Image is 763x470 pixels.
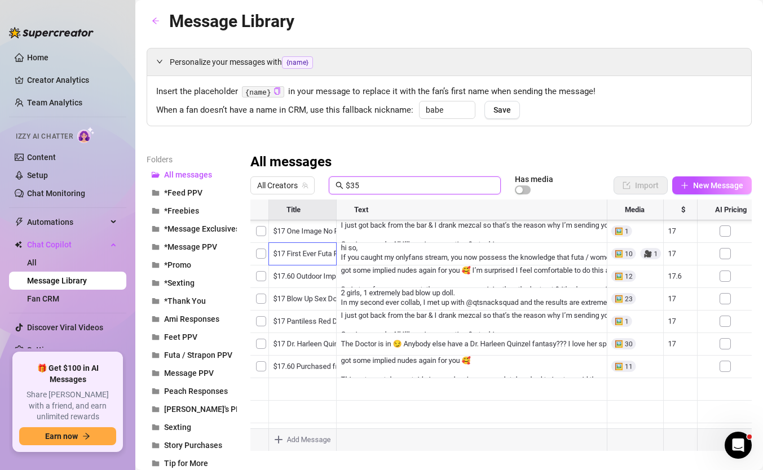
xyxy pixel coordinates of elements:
[147,436,237,454] button: Story Purchases
[164,387,228,396] span: Peach Responses
[164,423,191,432] span: Sexting
[15,241,22,249] img: Chat Copilot
[27,171,48,180] a: Setup
[164,260,191,269] span: *Promo
[152,17,160,25] span: arrow-left
[614,176,668,194] button: Import
[515,176,553,183] article: Has media
[152,315,160,323] span: folder
[152,351,160,359] span: folder
[152,279,160,287] span: folder
[152,189,160,197] span: folder
[147,238,237,256] button: *Message PPV
[164,351,232,360] span: Futa / Strapon PPV
[274,87,281,95] span: copy
[147,256,237,274] button: *Promo
[27,153,56,162] a: Content
[147,48,751,76] div: Personalize your messages with{name}
[164,314,219,323] span: Ami Responses
[164,296,206,305] span: *Thank You
[9,27,94,38] img: logo-BBDzfeDw.svg
[152,333,160,341] span: folder
[152,369,160,377] span: folder
[152,405,160,413] span: folder
[169,8,294,34] article: Message Library
[82,432,90,440] span: arrow-right
[147,274,237,292] button: *Sexting
[346,179,494,192] input: Search messages
[164,459,208,468] span: Tip for More
[147,292,237,310] button: *Thank You
[15,218,24,227] span: thunderbolt
[27,189,85,198] a: Chat Monitoring
[164,278,195,287] span: *Sexting
[27,276,87,285] a: Message Library
[19,363,116,385] span: 🎁 Get $100 in AI Messages
[147,184,237,202] button: *Feed PPV
[27,71,117,89] a: Creator Analytics
[152,243,160,251] span: folder
[147,153,237,166] article: Folders
[336,181,343,189] span: search
[147,400,237,418] button: [PERSON_NAME]'s PPV Messages
[147,310,237,328] button: Ami Responses
[156,58,163,65] span: expanded
[152,441,160,449] span: folder
[152,171,160,179] span: folder-open
[147,364,237,382] button: Message PPV
[152,459,160,467] span: folder
[152,225,160,233] span: folder
[27,323,103,332] a: Discover Viral Videos
[257,177,308,194] span: All Creators
[302,182,308,189] span: team
[16,131,73,142] span: Izzy AI Chatter
[27,213,107,231] span: Automations
[27,53,48,62] a: Home
[77,127,95,143] img: AI Chatter
[19,389,116,423] span: Share [PERSON_NAME] with a friend, and earn unlimited rewards
[164,188,202,197] span: *Feed PPV
[27,345,57,354] a: Settings
[152,423,160,431] span: folder
[164,170,212,179] span: All messages
[147,382,237,400] button: Peach Responses
[156,104,413,117] span: When a fan doesn’t have a name in CRM, use this fallback nickname:
[242,86,284,98] code: {name}
[164,441,222,450] span: Story Purchases
[19,427,116,445] button: Earn nowarrow-right
[493,105,511,114] span: Save
[681,181,689,189] span: plus
[27,294,59,303] a: Fan CRM
[147,328,237,346] button: Feet PPV
[484,101,520,119] button: Save
[147,166,237,184] button: All messages
[693,181,743,190] span: New Message
[250,153,332,171] h3: All messages
[156,85,742,99] span: Insert the placeholder in your message to replace it with the fan’s first name when sending the m...
[152,261,160,269] span: folder
[164,405,284,414] span: [PERSON_NAME]'s PPV Messages
[152,297,160,305] span: folder
[27,236,107,254] span: Chat Copilot
[27,98,82,107] a: Team Analytics
[164,369,214,378] span: Message PPV
[725,432,752,459] iframe: Intercom live chat
[147,418,237,436] button: Sexting
[170,56,742,69] span: Personalize your messages with
[27,258,37,267] a: All
[672,176,752,194] button: New Message
[164,224,240,233] span: *Message Exclusives
[152,387,160,395] span: folder
[147,346,237,364] button: Futa / Strapon PPV
[164,242,217,251] span: *Message PPV
[274,87,281,96] button: Click to Copy
[147,220,237,238] button: *Message Exclusives
[45,432,78,441] span: Earn now
[164,332,197,342] span: Feet PPV
[282,56,313,69] span: {name}
[152,207,160,215] span: folder
[164,206,199,215] span: *Freebies
[147,202,237,220] button: *Freebies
